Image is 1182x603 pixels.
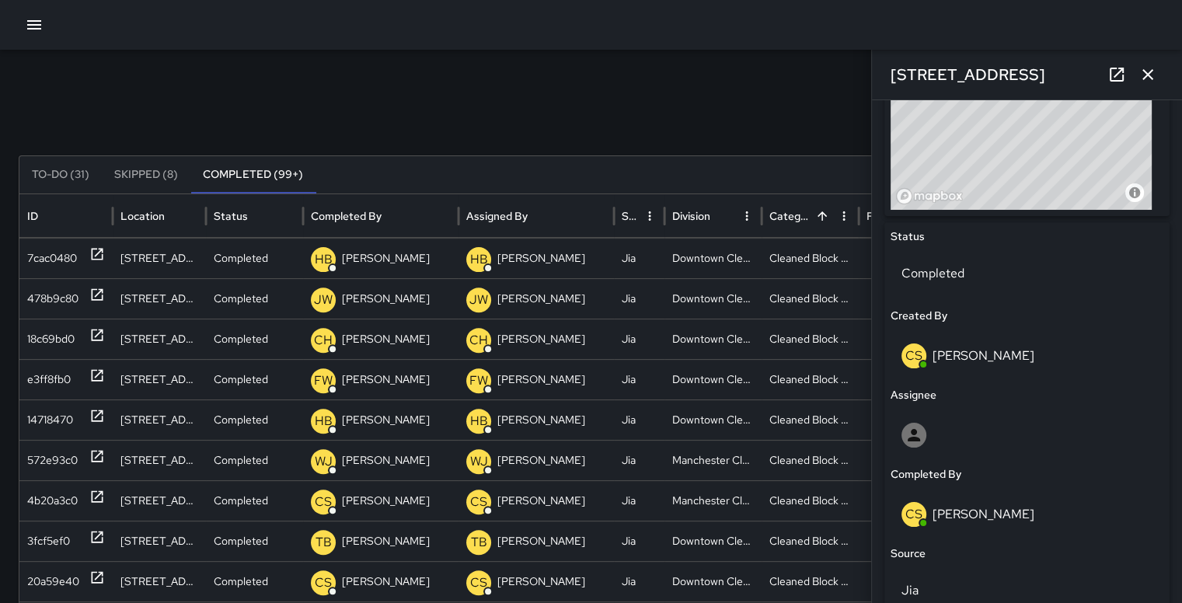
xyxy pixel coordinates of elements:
p: JW [469,291,488,309]
p: HB [315,250,333,269]
p: FW [469,371,488,390]
p: Completed [214,562,268,601]
div: Jia [614,359,664,399]
div: 400 East Marshall Street [113,319,206,359]
p: Completed [214,441,268,480]
button: Division column menu [736,205,758,227]
p: [PERSON_NAME] [497,360,585,399]
div: Source [622,209,637,223]
button: Skipped (8) [102,156,190,193]
div: 572e93c0 [27,441,78,480]
div: Cleaned Block Faces [762,480,859,521]
p: Completed [214,521,268,561]
p: Completed [214,319,268,359]
div: Downtown Cleaning [664,278,762,319]
p: [PERSON_NAME] [497,400,585,440]
p: [PERSON_NAME] [342,360,430,399]
p: JW [314,291,333,309]
p: CH [314,331,333,350]
div: 315 North 5th Street [113,359,206,399]
div: Jia [614,521,664,561]
div: 18c69bd0 [27,319,75,359]
div: Division [672,209,710,223]
p: WJ [315,452,333,471]
div: 3fcf5ef0 [27,521,70,561]
div: 122 East Grace Street [113,521,206,561]
p: [PERSON_NAME] [342,481,430,521]
div: Cleaned Block Faces [762,278,859,319]
p: [PERSON_NAME] [342,319,430,359]
p: [PERSON_NAME] [497,279,585,319]
p: Completed [214,481,268,521]
div: Jia [614,238,664,278]
div: 401 East Cary Street [113,238,206,278]
p: TB [316,533,332,552]
div: 14718470 [27,400,73,440]
div: 701 East Broad Street [113,399,206,440]
div: Jia [614,319,664,359]
div: Cleaned Block Faces [762,319,859,359]
p: HB [315,412,333,430]
div: Jia [614,278,664,319]
p: [PERSON_NAME] [497,319,585,359]
button: Completed (99+) [190,156,316,193]
button: Sort [811,205,833,227]
p: [PERSON_NAME] [497,562,585,601]
p: Completed [214,360,268,399]
div: Assigned By [466,209,528,223]
div: Downtown Cleaning [664,399,762,440]
div: 7cac0480 [27,239,77,278]
p: [PERSON_NAME] [342,400,430,440]
div: Status [214,209,248,223]
p: HB [470,412,488,430]
p: HB [470,250,488,269]
div: ID [27,209,38,223]
div: Jia [614,399,664,440]
p: Completed [214,279,268,319]
p: [PERSON_NAME] [342,239,430,278]
p: WJ [470,452,488,471]
div: Downtown Cleaning [664,521,762,561]
div: Completed By [311,209,382,223]
div: 118 North 2nd Street [113,561,206,601]
div: Jia [614,480,664,521]
div: Jia [614,561,664,601]
div: Cleaned Block Faces [762,359,859,399]
div: Downtown Cleaning [664,561,762,601]
p: FW [314,371,333,390]
button: To-Do (31) [19,156,102,193]
div: 301 North 9th Street [113,440,206,480]
div: 1000 East Broad Street [113,480,206,521]
p: [PERSON_NAME] [497,521,585,561]
div: e3ff8fb0 [27,360,71,399]
p: CS [315,573,332,592]
div: Cleaned Block Faces [762,238,859,278]
p: [PERSON_NAME] [342,562,430,601]
div: Cleaned Block Faces [762,440,859,480]
p: [PERSON_NAME] [497,481,585,521]
div: Downtown Cleaning [664,359,762,399]
p: [PERSON_NAME] [497,441,585,480]
div: 7 South 12th Street [113,278,206,319]
p: [PERSON_NAME] [342,521,430,561]
div: Cleaned Block Faces [762,561,859,601]
div: Jia [614,440,664,480]
div: Location [120,209,165,223]
div: Fixed Asset [866,209,926,223]
div: Manchester Cleaning [664,440,762,480]
p: CS [470,573,487,592]
div: 478b9c80 [27,279,78,319]
p: CS [470,493,487,511]
p: Completed [214,239,268,278]
p: CS [315,493,332,511]
div: 4b20a3c0 [27,481,78,521]
div: 20a59e40 [27,562,79,601]
div: Downtown Cleaning [664,238,762,278]
p: CH [469,331,488,350]
p: [PERSON_NAME] [342,279,430,319]
p: TB [471,533,487,552]
div: Cleaned Block Faces [762,521,859,561]
div: Category [769,209,810,223]
p: [PERSON_NAME] [497,239,585,278]
button: Source column menu [639,205,661,227]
